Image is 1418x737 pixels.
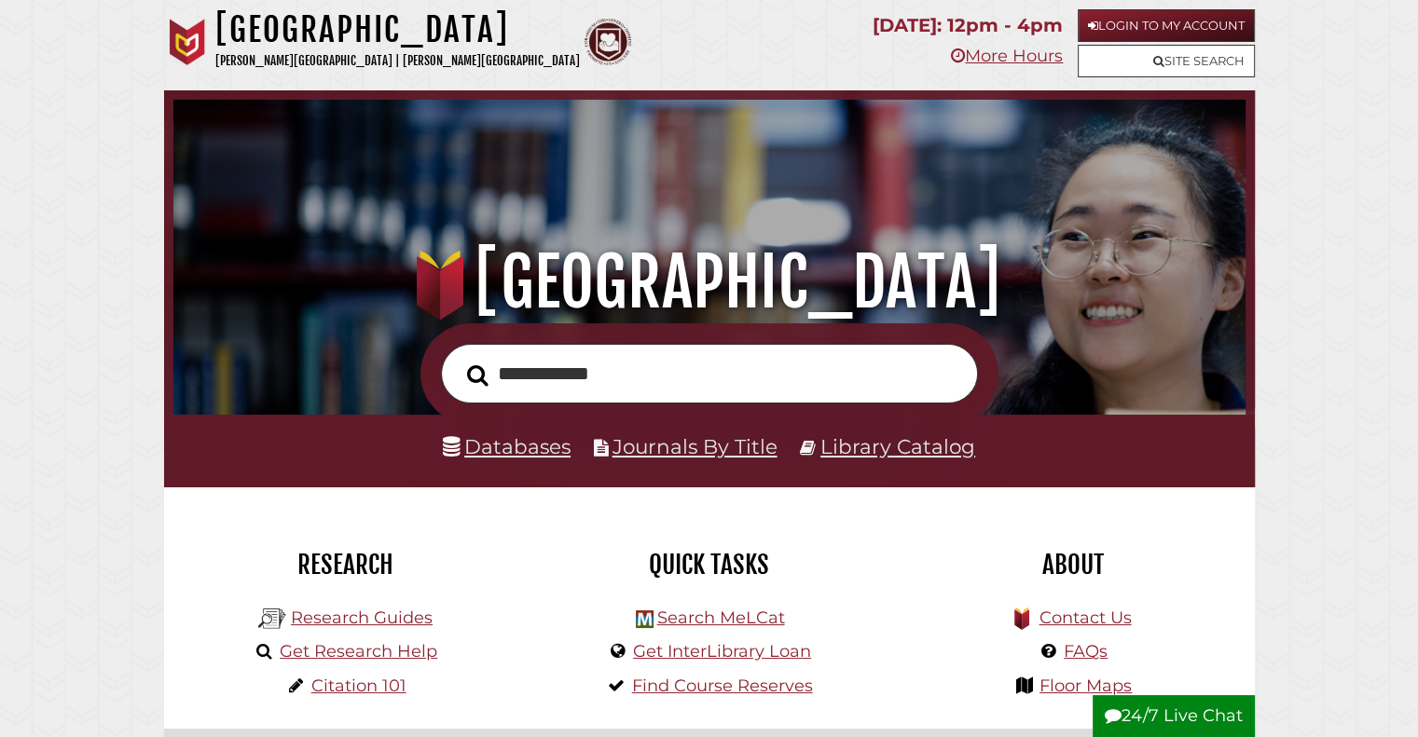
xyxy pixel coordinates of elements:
a: Floor Maps [1039,676,1132,696]
p: [DATE]: 12pm - 4pm [873,9,1063,42]
a: Citation 101 [311,676,406,696]
h2: Quick Tasks [542,549,877,580]
img: Calvin University [164,19,211,65]
p: [PERSON_NAME][GEOGRAPHIC_DATA] | [PERSON_NAME][GEOGRAPHIC_DATA] [215,50,580,72]
a: Contact Us [1039,607,1131,628]
h2: Research [178,549,514,580]
a: Get Research Help [280,641,437,662]
button: Search [458,359,498,391]
a: Library Catalog [820,434,975,458]
h1: [GEOGRAPHIC_DATA] [215,9,580,50]
a: More Hours [951,46,1063,66]
img: Calvin Theological Seminary [585,19,631,65]
a: Login to My Account [1078,9,1255,42]
img: Hekman Library Logo [258,605,286,633]
a: Search MeLCat [656,607,784,628]
img: Hekman Library Logo [636,610,654,628]
i: Search [467,363,489,386]
h2: About [905,549,1241,580]
a: Journals By Title [613,434,778,458]
a: Site Search [1078,45,1255,77]
h1: [GEOGRAPHIC_DATA] [194,241,1223,323]
a: Research Guides [291,607,433,628]
a: Find Course Reserves [632,676,813,696]
a: Databases [443,434,571,458]
a: Get InterLibrary Loan [633,641,811,662]
a: FAQs [1064,641,1108,662]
